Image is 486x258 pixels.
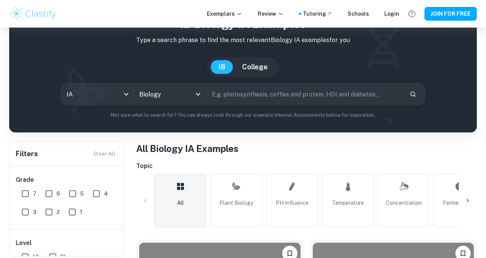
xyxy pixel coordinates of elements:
h6: Grade [16,175,118,185]
span: 2 [57,208,60,216]
span: pH Influence [276,199,309,207]
span: 6 [57,189,60,198]
div: IA [61,83,133,105]
button: IB [211,60,233,74]
span: 3 [33,208,36,216]
span: 5 [80,189,84,198]
p: Review [258,10,284,18]
p: Exemplars [207,10,242,18]
span: Fermentation [443,199,476,207]
button: Open [193,89,203,100]
h1: All Biology IA Examples [136,142,477,155]
a: Schools [348,10,369,18]
span: 4 [104,189,108,198]
h6: Level [16,238,118,248]
p: Not sure what to search for? You can always look through our example Internal Assessments below f... [15,111,471,119]
a: Login [384,10,399,18]
h6: Topic [136,162,477,171]
span: Temperature [332,199,364,207]
span: All [177,199,184,207]
span: Plant Biology [219,199,253,207]
p: Type a search phrase to find the most relevant Biology IA examples for you [15,36,471,45]
button: Search [406,88,419,101]
img: Clastify logo [9,6,58,21]
input: E.g. photosynthesis, coffee and protein, HDI and diabetes... [206,83,403,105]
button: College [234,60,275,74]
span: Concentration [386,199,422,207]
button: JOIN FOR FREE [424,7,477,21]
span: 1 [80,208,82,216]
a: Tutoring [303,10,332,18]
span: 7 [33,189,36,198]
button: Help and Feedback [405,7,418,20]
h6: Filters [16,149,38,159]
